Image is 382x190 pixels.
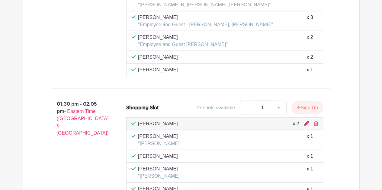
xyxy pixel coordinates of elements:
[138,66,178,73] p: [PERSON_NAME]
[240,101,254,115] a: -
[138,173,181,180] p: "[PERSON_NAME]"
[307,165,313,180] div: x 1
[271,101,286,115] a: +
[307,54,313,61] div: x 2
[307,133,313,147] div: x 1
[138,14,273,21] p: [PERSON_NAME]
[291,101,323,114] button: Sign Up
[196,104,235,111] div: 27 spots available
[138,120,178,127] p: [PERSON_NAME]
[307,153,313,160] div: x 1
[138,133,181,140] p: [PERSON_NAME]
[138,1,271,8] p: "[PERSON_NAME] B, [PERSON_NAME], [PERSON_NAME]"
[57,109,109,135] span: - Eastern Time ([GEOGRAPHIC_DATA] & [GEOGRAPHIC_DATA])
[138,165,181,173] p: [PERSON_NAME]
[126,104,159,111] div: Shopping Slot
[138,54,178,61] p: [PERSON_NAME]
[138,153,178,160] p: [PERSON_NAME]
[42,98,117,139] p: 01:30 pm - 02:05 pm
[293,120,299,127] div: x 2
[307,14,313,28] div: x 3
[138,41,228,48] p: "Employee and Guest [PERSON_NAME]"
[138,140,181,147] p: "[PERSON_NAME]"
[307,66,313,73] div: x 1
[307,34,313,48] div: x 2
[138,34,228,41] p: [PERSON_NAME]
[138,21,273,28] p: "Employee and Guest - [PERSON_NAME], [PERSON_NAME]"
